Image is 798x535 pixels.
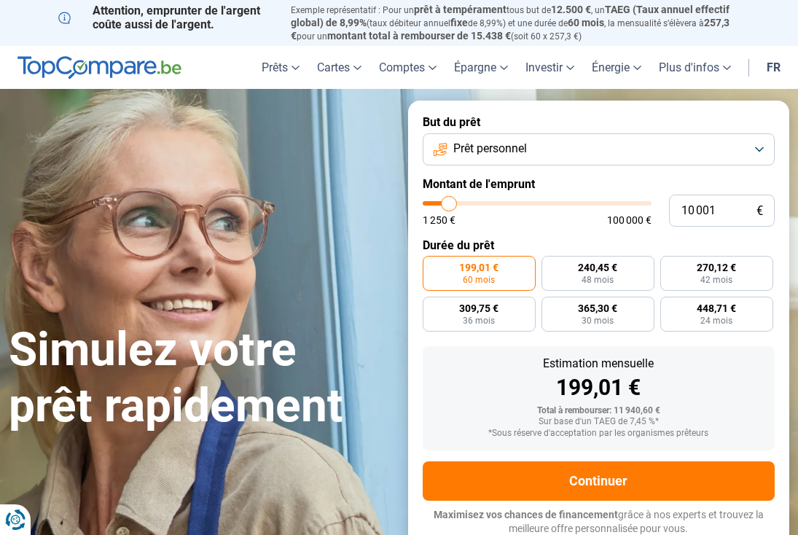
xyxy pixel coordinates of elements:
a: fr [758,46,789,89]
div: *Sous réserve d'acceptation par les organismes prêteurs [434,429,764,439]
span: Prêt personnel [453,141,527,157]
a: Comptes [370,46,445,89]
div: Estimation mensuelle [434,358,764,370]
span: montant total à rembourser de 15.438 € [327,30,511,42]
span: 48 mois [582,276,614,284]
div: 199,01 € [434,377,764,399]
span: prêt à tempérament [414,4,506,15]
span: 309,75 € [459,303,498,313]
a: Cartes [308,46,370,89]
h1: Simulez votre prêt rapidement [9,322,391,434]
span: fixe [450,17,468,28]
a: Prêts [253,46,308,89]
a: Plus d'infos [650,46,740,89]
span: 30 mois [582,316,614,325]
a: Énergie [583,46,650,89]
span: 60 mois [463,276,495,284]
label: Montant de l'emprunt [423,177,775,191]
p: Attention, emprunter de l'argent coûte aussi de l'argent. [58,4,274,31]
a: Épargne [445,46,517,89]
p: Exemple représentatif : Pour un tous but de , un (taux débiteur annuel de 8,99%) et une durée de ... [291,4,740,42]
span: 270,12 € [697,262,736,273]
span: 36 mois [463,316,495,325]
label: But du prêt [423,115,775,129]
div: Sur base d'un TAEG de 7,45 %* [434,417,764,427]
span: 12.500 € [551,4,591,15]
label: Durée du prêt [423,238,775,252]
span: 240,45 € [578,262,617,273]
div: Total à rembourser: 11 940,60 € [434,406,764,416]
span: 365,30 € [578,303,617,313]
span: 42 mois [700,276,732,284]
a: Investir [517,46,583,89]
span: 24 mois [700,316,732,325]
span: 60 mois [568,17,604,28]
span: 100 000 € [607,215,652,225]
span: Maximisez vos chances de financement [434,509,618,520]
button: Prêt personnel [423,133,775,165]
span: 1 250 € [423,215,455,225]
span: 257,3 € [291,17,729,42]
span: 448,71 € [697,303,736,313]
button: Continuer [423,461,775,501]
span: € [756,205,763,217]
span: TAEG (Taux annuel effectif global) de 8,99% [291,4,729,28]
img: TopCompare [17,56,181,79]
span: 199,01 € [459,262,498,273]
